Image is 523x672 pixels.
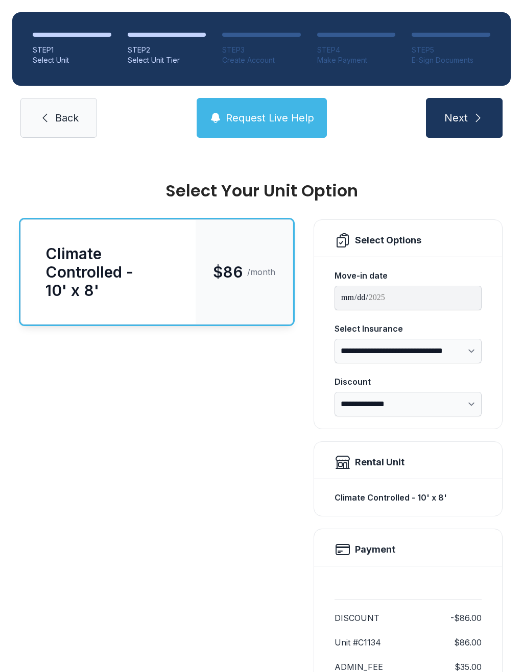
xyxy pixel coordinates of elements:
[247,266,275,278] span: /month
[355,233,421,247] div: Select Options
[335,636,381,649] dt: Unit #C1134
[213,263,243,281] span: $86
[355,455,405,469] div: Rental Unit
[412,55,490,65] div: E-Sign Documents
[412,45,490,55] div: STEP 5
[335,269,482,282] div: Move-in date
[444,111,468,125] span: Next
[45,244,171,300] div: Climate Controlled - 10' x 8'
[335,339,482,363] select: Select Insurance
[33,45,111,55] div: STEP 1
[335,322,482,335] div: Select Insurance
[317,55,396,65] div: Make Payment
[355,542,395,557] h2: Payment
[222,45,301,55] div: STEP 3
[222,55,301,65] div: Create Account
[450,612,482,624] dd: -$86.00
[128,45,206,55] div: STEP 2
[335,612,379,624] dt: DISCOUNT
[335,487,482,508] div: Climate Controlled - 10' x 8'
[20,183,503,199] div: Select Your Unit Option
[55,111,79,125] span: Back
[317,45,396,55] div: STEP 4
[335,376,482,388] div: Discount
[128,55,206,65] div: Select Unit Tier
[226,111,314,125] span: Request Live Help
[33,55,111,65] div: Select Unit
[335,392,482,416] select: Discount
[454,636,482,649] dd: $86.00
[335,286,482,310] input: Move-in date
